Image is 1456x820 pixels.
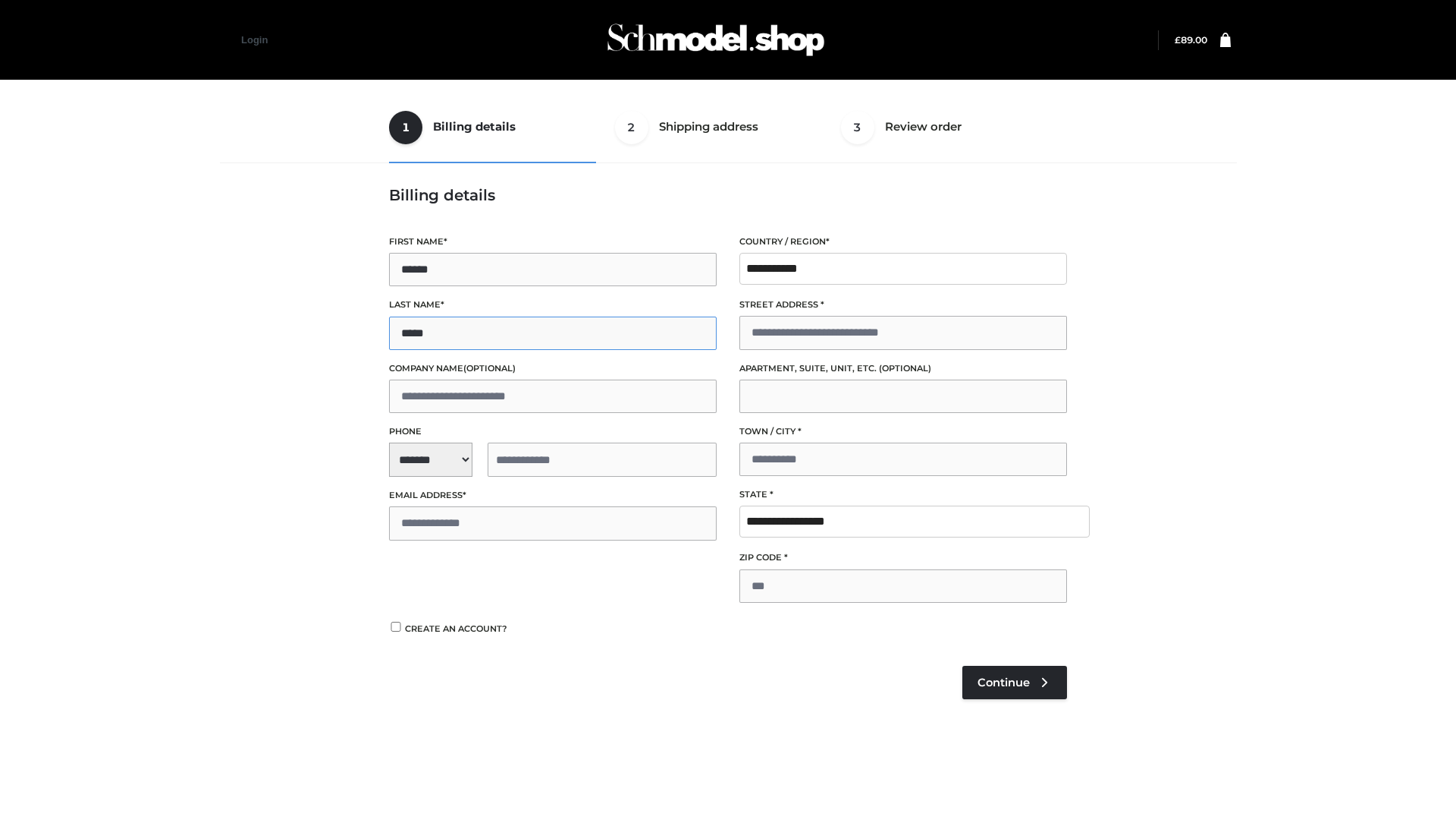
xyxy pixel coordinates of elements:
a: £89.00 [1175,34,1207,46]
label: First name [389,235,717,249]
label: Country / Region [739,235,1067,249]
label: Company name [389,361,717,376]
input: Create an account? [389,622,403,632]
a: Login [241,34,268,46]
label: ZIP Code [739,550,1067,565]
span: Continue [977,676,1030,689]
label: Town / City [739,424,1067,439]
h3: Billing details [389,186,1067,204]
span: £ [1175,34,1181,46]
label: Street address [739,298,1067,312]
label: Email address [389,488,717,503]
label: Phone [389,424,717,439]
img: Schmodel Admin 964 [602,10,830,70]
span: Create an account? [405,623,507,634]
label: State [739,487,1067,502]
label: Last name [389,298,717,312]
bdi: 89.00 [1175,34,1207,46]
a: Continue [962,666,1067,699]
span: (optional) [879,363,931,374]
span: (optional) [463,363,516,374]
label: Apartment, suite, unit, etc. [739,361,1067,376]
